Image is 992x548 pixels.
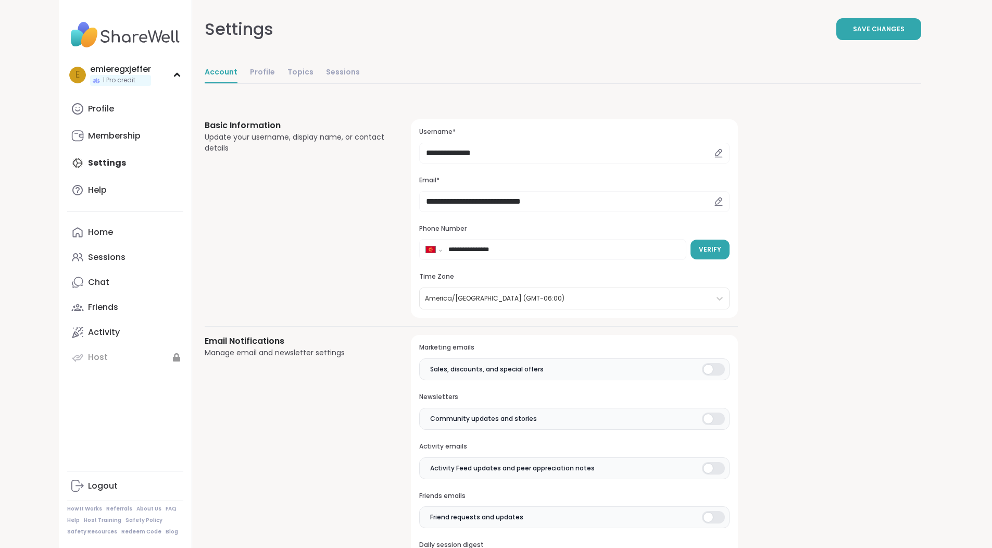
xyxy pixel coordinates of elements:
div: Help [88,184,107,196]
h3: Phone Number [419,225,729,233]
div: emieregxjeffer [90,64,151,75]
a: Logout [67,474,183,499]
a: How It Works [67,505,102,513]
div: Sessions [88,252,125,263]
a: Profile [67,96,183,121]
a: Blog [166,528,178,535]
a: Sessions [67,245,183,270]
span: Sales, discounts, and special offers [430,365,544,374]
h3: Email* [419,176,729,185]
span: 1 Pro credit [103,76,135,85]
div: Home [88,227,113,238]
a: Friends [67,295,183,320]
div: Membership [88,130,141,142]
a: Help [67,517,80,524]
h3: Newsletters [419,393,729,402]
a: Sessions [326,63,360,83]
span: e [76,68,80,82]
a: Help [67,178,183,203]
a: Topics [287,63,313,83]
a: Home [67,220,183,245]
h3: Basic Information [205,119,386,132]
a: About Us [136,505,161,513]
a: FAQ [166,505,177,513]
h3: Friends emails [419,492,729,501]
div: Settings [205,17,273,42]
div: Update your username, display name, or contact details [205,132,386,154]
div: Logout [88,480,118,492]
a: Chat [67,270,183,295]
span: Activity Feed updates and peer appreciation notes [430,464,595,473]
a: Account [205,63,237,83]
h3: Time Zone [419,272,729,281]
div: Chat [88,277,109,288]
a: Referrals [106,505,132,513]
h3: Email Notifications [205,335,386,347]
span: Save Changes [853,24,905,34]
div: Manage email and newsletter settings [205,347,386,358]
div: Host [88,352,108,363]
a: Activity [67,320,183,345]
h3: Username* [419,128,729,136]
h3: Marketing emails [419,343,729,352]
span: Friend requests and updates [430,513,523,522]
span: Community updates and stories [430,414,537,424]
button: Verify [690,240,730,259]
a: Safety Resources [67,528,117,535]
img: ShareWell Nav Logo [67,17,183,53]
a: Redeem Code [121,528,161,535]
a: Safety Policy [125,517,162,524]
h3: Activity emails [419,442,729,451]
a: Membership [67,123,183,148]
div: Friends [88,302,118,313]
a: Profile [250,63,275,83]
div: Activity [88,327,120,338]
a: Host [67,345,183,370]
span: Verify [699,245,721,254]
div: Profile [88,103,114,115]
button: Save Changes [836,18,921,40]
a: Host Training [84,517,121,524]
